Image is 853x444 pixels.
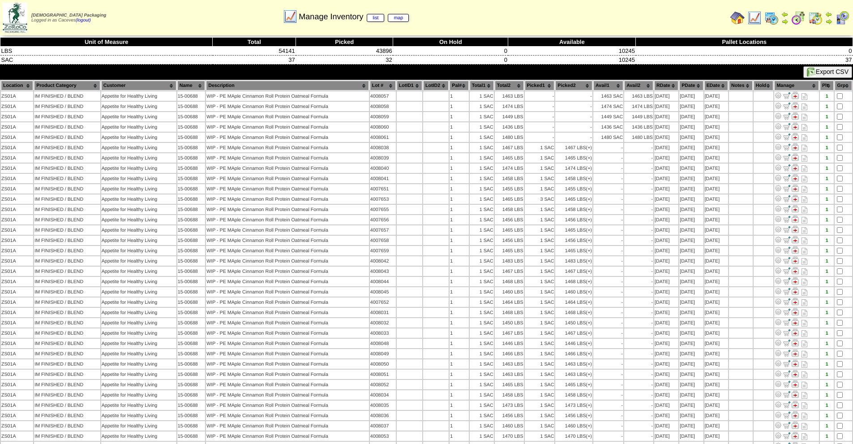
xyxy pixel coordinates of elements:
img: Adjust [775,216,782,223]
td: 15-00688 [177,102,206,111]
td: 1449 LBS [624,112,653,121]
i: Note [802,145,807,151]
td: [DATE] [654,122,678,132]
img: Move [783,236,790,243]
img: calendarprod.gif [764,11,779,25]
td: [DATE] [704,143,728,152]
td: 1463 LBS [624,91,653,101]
th: EDate [704,81,728,91]
td: ZS01A [1,153,33,163]
i: Note [802,134,807,141]
td: [DATE] [654,102,678,111]
td: 15-00688 [177,122,206,132]
img: Manage Hold [792,195,799,202]
td: 1463 LBS [495,91,524,101]
img: Move [783,308,790,315]
td: 1449 SAC [593,112,623,121]
a: map [388,14,409,22]
img: Manage Hold [792,319,799,326]
td: 1463 SAC [593,91,623,101]
img: Manage Hold [792,277,799,285]
img: Manage Hold [792,185,799,192]
img: Adjust [775,112,782,120]
img: Adjust [775,401,782,408]
img: Adjust [775,123,782,130]
td: 15-00688 [177,91,206,101]
td: [DATE] [654,91,678,101]
img: Adjust [775,205,782,212]
img: zoroco-logo-small.webp [3,3,27,33]
a: (logout) [76,18,91,23]
img: Move [783,288,790,295]
td: [DATE] [679,102,703,111]
img: Move [783,277,790,285]
i: Note [802,103,807,110]
td: - [593,143,623,152]
th: Avail1 [593,81,623,91]
img: Manage Hold [792,174,799,181]
img: Manage Hold [792,226,799,233]
i: Note [802,155,807,162]
img: Move [783,143,790,151]
img: Manage Hold [792,112,799,120]
th: Manage [774,81,819,91]
img: Manage Hold [792,380,799,388]
td: 37 [636,56,853,65]
td: 4008057 [370,91,396,101]
img: Move [783,92,790,99]
td: 1 [450,153,468,163]
img: Adjust [775,92,782,99]
td: ZS01A [1,133,33,142]
img: line_graph.gif [283,9,297,24]
td: ZS01A [1,143,33,152]
td: - [593,153,623,163]
img: Adjust [775,298,782,305]
img: Move [783,246,790,254]
td: 1 [450,91,468,101]
td: [DATE] [679,91,703,101]
td: Appetite for Healthy Living [101,133,176,142]
div: 1 [820,104,833,109]
td: - [555,133,592,142]
img: Move [783,349,790,357]
button: Export CSV [803,66,852,78]
img: Adjust [775,339,782,346]
td: 15-00688 [177,112,206,121]
td: 1480 LBS [624,133,653,142]
img: calendarinout.gif [808,11,823,25]
td: 10245 [508,47,636,56]
img: Adjust [775,370,782,377]
td: - [555,112,592,121]
img: Adjust [775,164,782,171]
img: Manage Hold [792,143,799,151]
td: 4008058 [370,102,396,111]
img: Adjust [775,277,782,285]
th: Name [177,81,206,91]
img: Adjust [775,349,782,357]
img: Move [783,401,790,408]
th: Location [1,81,33,91]
td: WIP - PE MAple Cinnamon Roll Protein Oatmeal Formula [206,133,369,142]
div: 1 [820,155,833,161]
th: Description [206,81,369,91]
td: 15-00688 [177,143,206,152]
td: 1 SAC [470,112,494,121]
div: 1 [820,114,833,120]
td: 0 [636,47,853,56]
th: Hold [754,81,774,91]
img: Move [783,123,790,130]
img: Manage Hold [792,401,799,408]
td: - [525,102,555,111]
td: 1467 LBS [495,143,524,152]
th: On Hold [393,38,508,47]
td: 1465 LBS [495,153,524,163]
img: Move [783,112,790,120]
td: ZS01A [1,91,33,101]
img: Move [783,102,790,109]
img: Adjust [775,246,782,254]
img: Adjust [775,154,782,161]
td: 1 SAC [470,143,494,152]
th: Total2 [495,81,524,91]
img: Manage Hold [792,267,799,274]
th: Picked1 [525,81,555,91]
